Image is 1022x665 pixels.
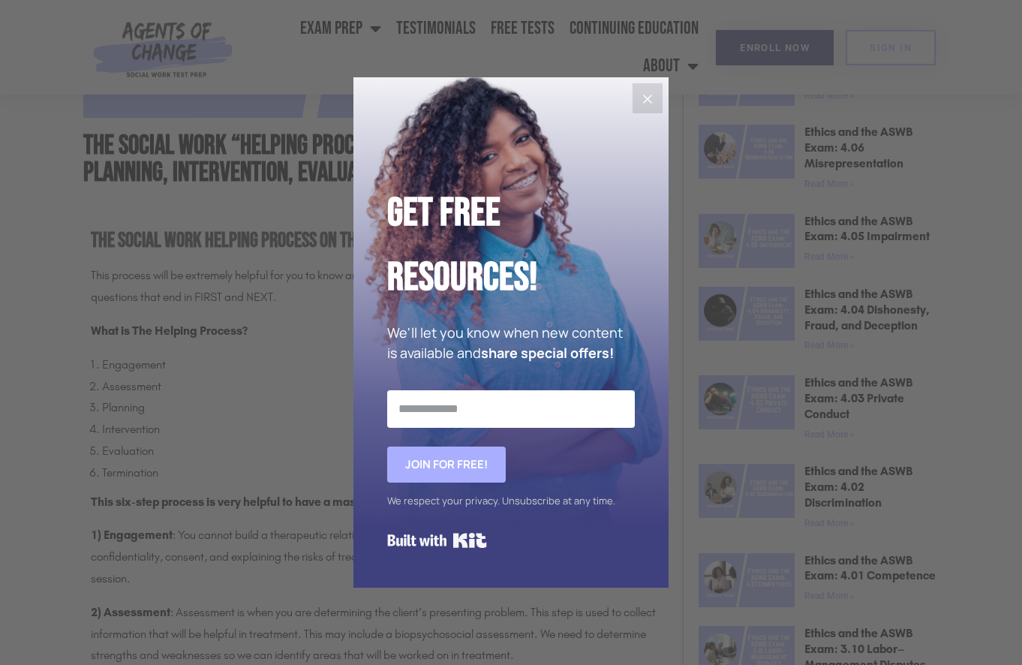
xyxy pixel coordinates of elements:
strong: share special offers! [481,344,614,362]
h2: Get Free Resources! [387,181,635,311]
button: Close [633,83,663,113]
p: We'll let you know when new content is available and [387,323,635,363]
input: Email Address [387,390,635,428]
button: Join for FREE! [387,447,506,483]
div: We respect your privacy. Unsubscribe at any time. [387,490,635,512]
a: Built with Kit [387,527,487,554]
